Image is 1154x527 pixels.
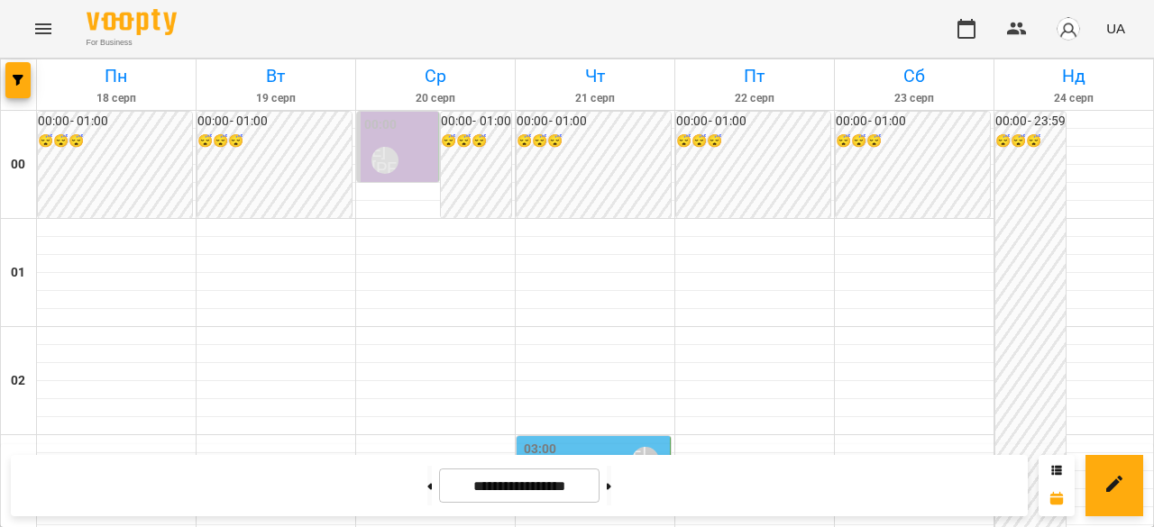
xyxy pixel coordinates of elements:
h6: 20 серп [359,90,512,107]
h6: Ср [359,62,512,90]
h6: 😴😴😴 [197,132,352,151]
label: 00:00 [364,115,398,135]
h6: 😴😴😴 [836,132,990,151]
h6: 😴😴😴 [676,132,830,151]
h6: 21 серп [518,90,672,107]
h6: Чт [518,62,672,90]
p: 0 [364,181,435,203]
h6: Нд [997,62,1150,90]
button: UA [1099,12,1132,45]
h6: 😴😴😴 [517,132,671,151]
span: For Business [87,37,177,49]
h6: 00:00 - 01:00 [517,112,671,132]
label: 03:00 [524,440,557,459]
h6: 18 серп [40,90,193,107]
h6: 00:00 - 01:00 [197,112,352,132]
h6: 00:00 - 01:00 [836,112,990,132]
h6: 00:00 - 23:59 [995,112,1066,132]
h6: 22 серп [678,90,831,107]
h6: 😴😴😴 [995,132,1066,151]
div: Ліпатьєва Ольга [371,147,398,174]
h6: 19 серп [199,90,353,107]
h6: Пн [40,62,193,90]
h6: Вт [199,62,353,90]
h6: Сб [838,62,991,90]
h6: 23 серп [838,90,991,107]
h6: 01 [11,263,25,283]
h6: 😴😴😴 [38,132,192,151]
h6: Пт [678,62,831,90]
button: Menu [22,7,65,50]
h6: 00:00 - 01:00 [441,112,511,132]
span: UA [1106,19,1125,38]
img: Voopty Logo [87,9,177,35]
img: avatar_s.png [1056,16,1081,41]
h6: 00 [11,155,25,175]
h6: 02 [11,371,25,391]
h6: 😴😴😴 [441,132,511,151]
h6: 24 серп [997,90,1150,107]
h6: 00:00 - 01:00 [38,112,192,132]
h6: 00:00 - 01:00 [676,112,830,132]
